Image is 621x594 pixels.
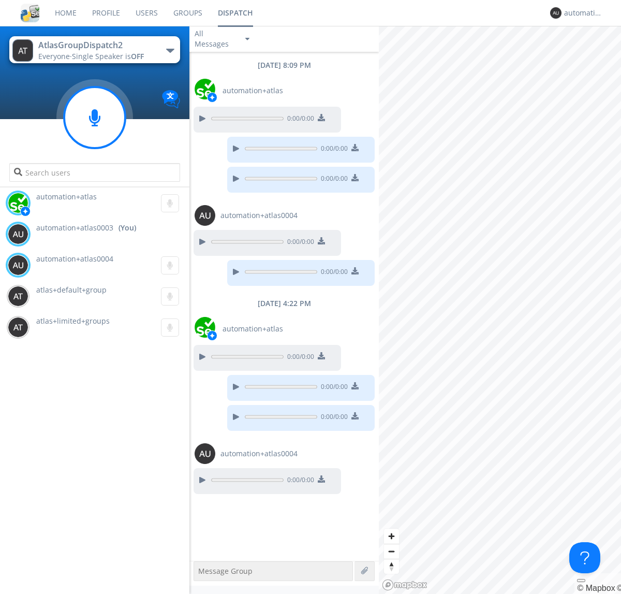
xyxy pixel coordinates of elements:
span: Single Speaker is [72,51,144,61]
span: automation+atlas0004 [220,448,298,459]
img: download media button [318,237,325,244]
img: d2d01cd9b4174d08988066c6d424eccd [8,193,28,213]
a: Mapbox logo [382,579,427,591]
button: Zoom out [384,544,399,559]
span: 0:00 / 0:00 [317,412,348,424]
img: download media button [318,352,325,359]
button: Zoom in [384,529,399,544]
img: 373638.png [8,317,28,338]
a: Mapbox [577,584,615,592]
span: automation+atlas [223,324,283,334]
img: download media button [351,144,359,151]
iframe: Toggle Customer Support [569,542,600,573]
img: download media button [318,475,325,483]
div: (You) [119,223,136,233]
span: automation+atlas0003 [36,223,113,233]
span: 0:00 / 0:00 [317,267,348,279]
img: 373638.png [195,443,215,464]
img: download media button [351,267,359,274]
img: 373638.png [195,205,215,226]
span: 0:00 / 0:00 [317,144,348,155]
button: Reset bearing to north [384,559,399,574]
span: automation+atlas [36,192,97,201]
img: d2d01cd9b4174d08988066c6d424eccd [195,317,215,338]
span: automation+atlas0004 [36,254,113,264]
span: 0:00 / 0:00 [284,352,314,364]
img: 373638.png [8,224,28,244]
span: 0:00 / 0:00 [317,174,348,185]
img: d2d01cd9b4174d08988066c6d424eccd [195,79,215,99]
span: atlas+limited+groups [36,316,110,326]
span: 0:00 / 0:00 [284,114,314,125]
span: automation+atlas [223,85,283,96]
img: download media button [318,114,325,121]
div: [DATE] 4:22 PM [189,298,379,309]
span: 0:00 / 0:00 [284,475,314,487]
img: 373638.png [12,39,33,62]
span: Zoom out [384,544,399,559]
img: download media button [351,412,359,419]
img: download media button [351,382,359,389]
img: 373638.png [8,286,28,307]
img: download media button [351,174,359,181]
span: Reset bearing to north [384,559,399,574]
span: 0:00 / 0:00 [284,237,314,249]
img: 373638.png [550,7,561,19]
img: cddb5a64eb264b2086981ab96f4c1ba7 [21,4,39,22]
button: Toggle attribution [577,579,585,582]
div: All Messages [195,28,236,49]
span: atlas+default+group [36,285,107,295]
span: 0:00 / 0:00 [317,382,348,394]
span: OFF [131,51,144,61]
input: Search users [9,163,180,182]
div: Everyone · [38,51,155,62]
span: automation+atlas0004 [220,210,298,221]
img: caret-down-sm.svg [245,38,249,40]
button: AtlasGroupDispatch2Everyone·Single Speaker isOFF [9,36,180,63]
div: automation+atlas0003 [564,8,603,18]
img: Translation enabled [162,90,180,108]
img: 373638.png [8,255,28,276]
div: [DATE] 8:09 PM [189,60,379,70]
div: AtlasGroupDispatch2 [38,39,155,51]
